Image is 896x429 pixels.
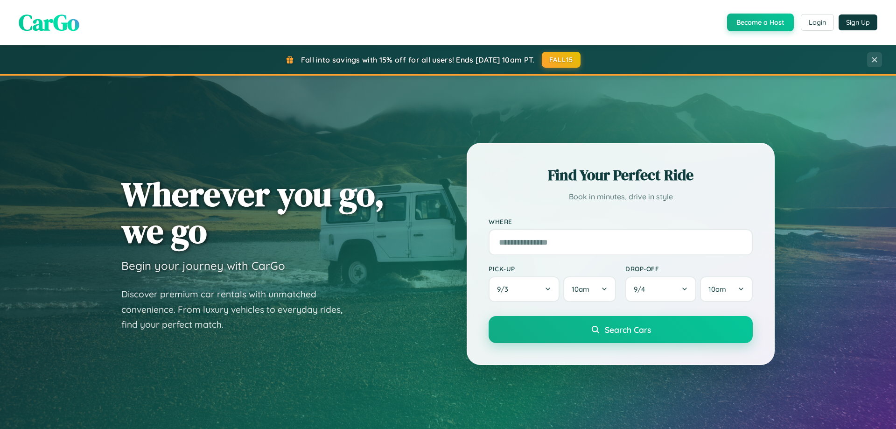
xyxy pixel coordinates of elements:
[542,52,581,68] button: FALL15
[489,316,753,343] button: Search Cars
[489,276,560,302] button: 9/3
[489,218,753,225] label: Where
[497,285,513,294] span: 9 / 3
[634,285,650,294] span: 9 / 4
[121,259,285,273] h3: Begin your journey with CarGo
[700,276,753,302] button: 10am
[572,285,589,294] span: 10am
[839,14,877,30] button: Sign Up
[708,285,726,294] span: 10am
[625,276,696,302] button: 9/4
[605,324,651,335] span: Search Cars
[121,287,355,332] p: Discover premium car rentals with unmatched convenience. From luxury vehicles to everyday rides, ...
[121,176,385,249] h1: Wherever you go, we go
[727,14,794,31] button: Become a Host
[801,14,834,31] button: Login
[563,276,616,302] button: 10am
[489,165,753,185] h2: Find Your Perfect Ride
[301,55,535,64] span: Fall into savings with 15% off for all users! Ends [DATE] 10am PT.
[489,265,616,273] label: Pick-up
[19,7,79,38] span: CarGo
[625,265,753,273] label: Drop-off
[489,190,753,204] p: Book in minutes, drive in style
